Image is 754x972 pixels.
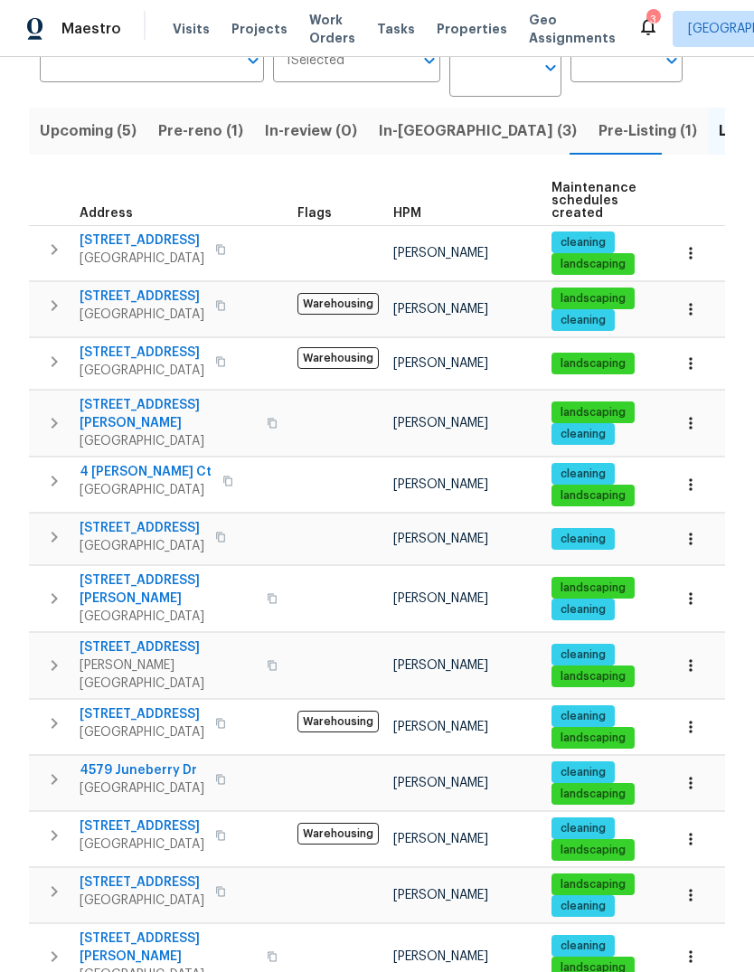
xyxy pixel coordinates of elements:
[553,467,613,482] span: cleaning
[538,55,563,80] button: Open
[646,11,659,29] div: 3
[80,463,212,481] span: 4 [PERSON_NAME] Ct
[553,669,633,684] span: landscaping
[393,950,488,963] span: [PERSON_NAME]
[80,930,256,966] span: [STREET_ADDRESS][PERSON_NAME]
[80,250,204,268] span: [GEOGRAPHIC_DATA]
[80,892,204,910] span: [GEOGRAPHIC_DATA]
[80,231,204,250] span: [STREET_ADDRESS]
[437,20,507,38] span: Properties
[80,761,204,779] span: 4579 Juneberry Dr
[393,303,488,316] span: [PERSON_NAME]
[553,405,633,420] span: landscaping
[80,638,256,656] span: [STREET_ADDRESS]
[393,247,488,260] span: [PERSON_NAME]
[553,843,633,858] span: landscaping
[297,207,332,220] span: Flags
[80,396,256,432] span: [STREET_ADDRESS][PERSON_NAME]
[379,118,577,144] span: In-[GEOGRAPHIC_DATA] (3)
[393,207,421,220] span: HPM
[80,288,204,306] span: [STREET_ADDRESS]
[80,723,204,741] span: [GEOGRAPHIC_DATA]
[240,48,266,73] button: Open
[393,478,488,491] span: [PERSON_NAME]
[598,118,697,144] span: Pre-Listing (1)
[80,481,212,499] span: [GEOGRAPHIC_DATA]
[659,48,684,73] button: Open
[173,20,210,38] span: Visits
[529,11,616,47] span: Geo Assignments
[297,347,379,369] span: Warehousing
[158,118,243,144] span: Pre-reno (1)
[553,731,633,746] span: landscaping
[393,889,488,901] span: [PERSON_NAME]
[393,357,488,370] span: [PERSON_NAME]
[553,532,613,547] span: cleaning
[553,877,633,892] span: landscaping
[553,356,633,372] span: landscaping
[61,20,121,38] span: Maestro
[553,821,613,836] span: cleaning
[80,537,204,555] span: [GEOGRAPHIC_DATA]
[80,571,256,608] span: [STREET_ADDRESS][PERSON_NAME]
[553,939,613,954] span: cleaning
[80,362,204,380] span: [GEOGRAPHIC_DATA]
[80,608,256,626] span: [GEOGRAPHIC_DATA]
[553,488,633,504] span: landscaping
[417,48,442,73] button: Open
[553,787,633,802] span: landscaping
[297,711,379,732] span: Warehousing
[80,432,256,450] span: [GEOGRAPHIC_DATA]
[393,833,488,845] span: [PERSON_NAME]
[553,291,633,307] span: landscaping
[393,777,488,789] span: [PERSON_NAME]
[40,118,137,144] span: Upcoming (5)
[393,592,488,605] span: [PERSON_NAME]
[297,823,379,845] span: Warehousing
[553,765,613,780] span: cleaning
[80,207,133,220] span: Address
[553,235,613,250] span: cleaning
[265,118,357,144] span: In-review (0)
[553,709,613,724] span: cleaning
[553,647,613,663] span: cleaning
[80,835,204,854] span: [GEOGRAPHIC_DATA]
[553,257,633,272] span: landscaping
[80,656,256,693] span: [PERSON_NAME][GEOGRAPHIC_DATA]
[286,53,344,69] span: 1 Selected
[393,721,488,733] span: [PERSON_NAME]
[393,533,488,545] span: [PERSON_NAME]
[309,11,355,47] span: Work Orders
[553,427,613,442] span: cleaning
[393,417,488,429] span: [PERSON_NAME]
[553,580,633,596] span: landscaping
[80,306,204,324] span: [GEOGRAPHIC_DATA]
[551,182,636,220] span: Maintenance schedules created
[553,602,613,618] span: cleaning
[80,779,204,797] span: [GEOGRAPHIC_DATA]
[231,20,287,38] span: Projects
[297,293,379,315] span: Warehousing
[80,873,204,892] span: [STREET_ADDRESS]
[553,899,613,914] span: cleaning
[553,313,613,328] span: cleaning
[80,519,204,537] span: [STREET_ADDRESS]
[377,23,415,35] span: Tasks
[80,705,204,723] span: [STREET_ADDRESS]
[80,817,204,835] span: [STREET_ADDRESS]
[80,344,204,362] span: [STREET_ADDRESS]
[393,659,488,672] span: [PERSON_NAME]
